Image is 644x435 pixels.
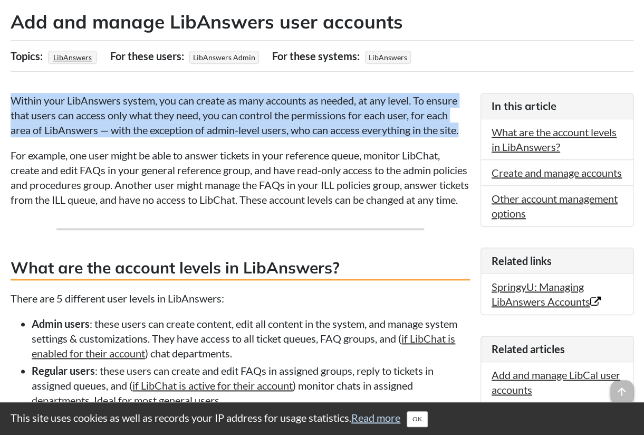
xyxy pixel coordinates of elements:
[492,280,601,308] a: SpringyU: Managing LibAnswers Accounts
[492,368,620,396] a: Add and manage LibCal user accounts
[492,192,618,220] a: Other account management options
[32,364,95,377] strong: Regular users
[32,316,470,361] li: : these users can create content, edit all content in the system, and manage system settings & cu...
[351,411,400,424] a: Read more
[32,363,470,408] li: : these users can create and edit FAQs in assigned groups, reply to tickets in assigned queues, a...
[610,380,633,403] span: arrow_upward
[365,51,411,64] span: LibAnswers
[189,51,259,64] span: LibAnswers Admin
[492,99,622,114] h3: In this article
[492,126,617,153] a: What are the account levels in LibAnswers?
[11,93,470,137] p: Within your LibAnswers system, you can create as many accounts as needed, at any level. To ensure...
[610,381,633,394] a: arrow_upward
[11,46,45,66] div: Topics:
[11,9,633,35] h2: Add and manage LibAnswers user accounts
[407,411,428,427] button: Close
[272,46,362,66] div: For these systems:
[52,50,93,65] a: LibAnswers
[492,343,565,355] span: Related articles
[492,166,622,179] a: Create and manage accounts
[11,148,470,207] p: For example, one user might be able to answer tickets in your reference queue, monitor LibChat, c...
[492,254,552,267] span: Related links
[11,257,470,280] h3: What are the account levels in LibAnswers?
[132,379,293,392] a: if LibChat is active for their account
[11,291,470,306] p: There are 5 different user levels in LibAnswers:
[110,46,187,66] div: For these users:
[32,317,90,330] strong: Admin users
